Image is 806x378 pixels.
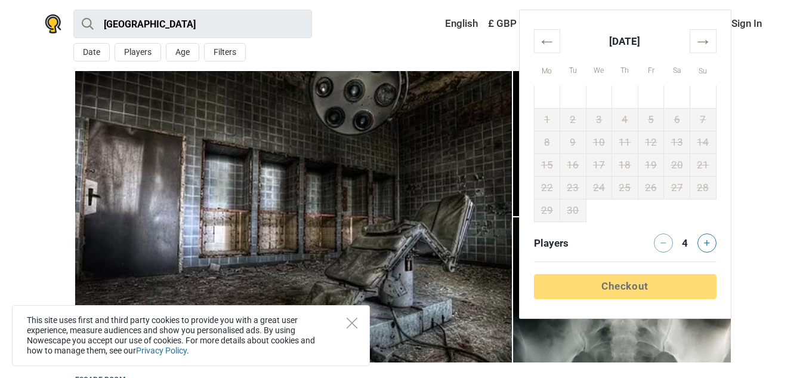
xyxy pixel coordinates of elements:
[664,53,690,85] th: Sa
[534,131,560,153] td: 8
[690,108,716,131] td: 7
[560,153,586,176] td: 16
[612,131,638,153] td: 11
[638,53,664,85] th: Fr
[678,233,692,250] div: 4
[638,176,664,199] td: 26
[638,153,664,176] td: 19
[586,153,612,176] td: 17
[612,153,638,176] td: 18
[534,153,560,176] td: 15
[434,13,481,35] a: English
[728,13,762,35] a: Sign In
[690,176,716,199] td: 28
[513,217,731,362] img: Escape the Dentist photo 5
[638,108,664,131] td: 5
[12,305,370,366] div: This site uses first and third party cookies to provide you with a great user experience, measure...
[560,53,586,85] th: Tu
[136,346,187,355] a: Privacy Policy
[612,176,638,199] td: 25
[534,176,560,199] td: 22
[513,71,731,216] a: Escape the Dentist photo 3
[560,199,586,222] td: 30
[166,43,199,62] button: Age
[586,131,612,153] td: 10
[45,14,61,33] img: Nowescape logo
[437,20,445,28] img: English
[513,71,731,216] img: Escape the Dentist photo 4
[612,108,638,131] td: 4
[560,108,586,131] td: 2
[534,53,560,85] th: Mo
[586,176,612,199] td: 24
[690,131,716,153] td: 14
[75,71,512,362] a: Escape the Dentist photo 12
[513,217,731,362] a: Escape the Dentist photo 4
[347,318,357,328] button: Close
[638,131,664,153] td: 12
[75,71,512,362] img: Escape the Dentist photo 13
[534,199,560,222] td: 29
[534,29,560,53] th: ←
[560,176,586,199] td: 23
[664,176,690,199] td: 27
[73,43,110,62] button: Date
[534,108,560,131] td: 1
[204,43,246,62] button: Filters
[690,29,716,53] th: →
[690,153,716,176] td: 21
[73,10,312,38] input: try “London”
[115,43,161,62] button: Players
[560,131,586,153] td: 9
[560,29,690,53] th: [DATE]
[664,131,690,153] td: 13
[586,53,612,85] th: We
[612,53,638,85] th: Th
[586,108,612,131] td: 3
[485,13,520,35] a: £ GBP
[529,233,625,253] div: Players
[664,108,690,131] td: 6
[664,153,690,176] td: 20
[690,53,716,85] th: Su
